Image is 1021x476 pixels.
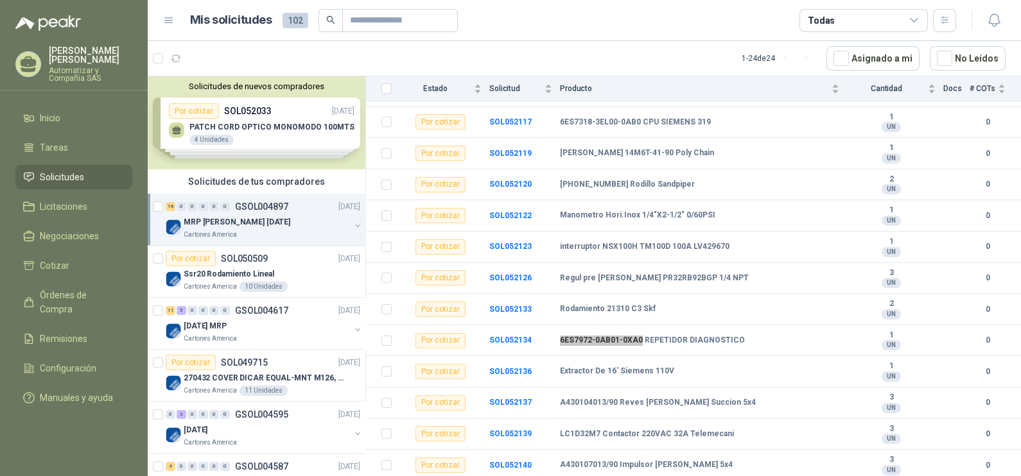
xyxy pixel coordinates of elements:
[15,165,132,189] a: Solicitudes
[970,366,1006,378] b: 0
[235,202,288,211] p: GSOL004897
[882,309,901,319] div: UN
[970,210,1006,222] b: 0
[15,106,132,130] a: Inicio
[882,247,901,257] div: UN
[560,148,714,158] b: [PERSON_NAME] 14M6T-41-90 Poly Chain
[148,350,365,402] a: Por cotizarSOL049715[DATE] Company Logo270432 COVER DICAR EQUAL-MNT M126, 5486Cartones America11 ...
[220,202,230,211] div: 0
[489,180,532,189] a: SOL052120
[882,184,901,194] div: UN
[15,253,132,278] a: Cotizar
[40,111,60,125] span: Inicio
[808,13,835,28] div: Todas
[847,237,936,247] b: 1
[560,304,656,314] b: Rodamiento 21310 C3 Skf
[148,76,365,169] div: Solicitudes de nuevos compradoresPor cotizarSOL052033[DATE] PATCH CORD OPTICO MONOMODO 100MTS4 Un...
[209,202,219,211] div: 0
[882,434,901,444] div: UN
[184,372,344,384] p: 270432 COVER DICAR EQUAL-MNT M126, 5486
[15,327,132,351] a: Remisiones
[220,410,230,419] div: 0
[560,460,733,470] b: A430107013/90 Impulsor [PERSON_NAME] 5x4
[930,46,1006,71] button: No Leídos
[198,306,208,315] div: 0
[177,306,186,315] div: 5
[188,306,197,315] div: 0
[560,366,674,377] b: Extractor De 16' Siemens 110V
[166,202,175,211] div: 16
[198,462,208,471] div: 0
[415,302,466,317] div: Por cotizar
[184,386,237,396] p: Cartones America
[847,299,936,309] b: 2
[240,282,288,292] div: 10 Unidades
[184,282,237,292] p: Cartones America
[190,11,272,30] h1: Mis solicitudes
[184,438,237,448] p: Cartones America
[209,306,219,315] div: 0
[970,241,1006,253] b: 0
[49,46,132,64] p: [PERSON_NAME] [PERSON_NAME]
[560,76,847,101] th: Producto
[489,149,532,158] a: SOL052119
[184,320,227,332] p: [DATE] MRP
[847,84,925,93] span: Cantidad
[970,116,1006,128] b: 0
[15,135,132,160] a: Tareas
[153,81,360,91] button: Solicitudes de nuevos compradores
[209,410,219,419] div: 0
[166,323,181,339] img: Company Logo
[188,462,197,471] div: 0
[338,201,360,213] p: [DATE]
[198,410,208,419] div: 0
[847,424,936,434] b: 3
[970,428,1006,440] b: 0
[166,407,363,448] a: 0 3 0 0 0 0 GSOL004595[DATE] Company Logo[DATE]Cartones America
[177,202,186,211] div: 0
[166,251,216,266] div: Por cotizar
[847,112,936,123] b: 1
[847,143,936,153] b: 1
[415,208,466,223] div: Por cotizar
[826,46,920,71] button: Asignado a mi
[560,336,745,346] b: 6ES7972-0AB01-0XA0 REPETIDOR DIAGNOSTICO
[970,148,1006,160] b: 0
[560,84,829,93] span: Producto
[847,361,936,371] b: 1
[283,13,308,28] span: 102
[15,194,132,219] a: Licitaciones
[847,268,936,278] b: 3
[198,202,208,211] div: 0
[184,424,207,436] p: [DATE]
[235,410,288,419] p: GSOL004595
[489,84,542,93] span: Solicitud
[882,216,901,226] div: UN
[166,410,175,419] div: 0
[338,409,360,421] p: [DATE]
[847,330,936,341] b: 1
[560,398,756,408] b: A430104013/90 Reves [PERSON_NAME] Succion 5x4
[970,396,1006,409] b: 0
[166,271,181,287] img: Company Logo
[489,273,532,282] a: SOL052126
[415,270,466,285] div: Por cotizar
[49,67,132,82] p: Automatizar y Compañia SAS
[166,303,363,344] a: 11 5 0 0 0 0 GSOL004617[DATE] Company Logo[DATE] MRPCartones America
[489,367,532,376] a: SOL052136
[489,117,532,126] a: SOL052117
[489,336,532,344] b: SOL052134
[166,199,363,240] a: 16 0 0 0 0 0 GSOL004897[DATE] Company LogoMRP [PERSON_NAME] [DATE]Cartones America
[40,200,87,214] span: Licitaciones
[847,455,936,465] b: 3
[40,259,69,273] span: Cotizar
[847,76,943,101] th: Cantidad
[882,122,901,132] div: UN
[882,403,901,413] div: UN
[970,178,1006,191] b: 0
[489,211,532,220] a: SOL052122
[560,210,715,221] b: Manometro Hori.Inox 1/4"X2-1/2" 0/60PSI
